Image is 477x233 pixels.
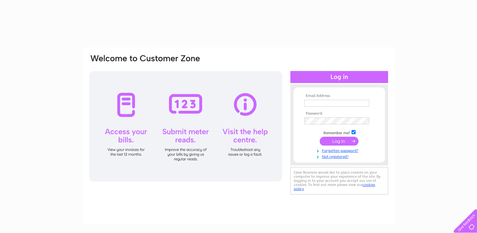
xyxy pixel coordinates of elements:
a: cookies policy [294,182,375,191]
a: Forgotten password? [304,147,376,153]
a: Not registered? [304,153,376,159]
input: Submit [320,137,358,146]
div: Clear Business would like to place cookies on your computer to improve your experience of the sit... [290,167,388,194]
th: Email Address: [303,94,376,98]
td: Remember me? [303,129,376,135]
th: Password: [303,111,376,116]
